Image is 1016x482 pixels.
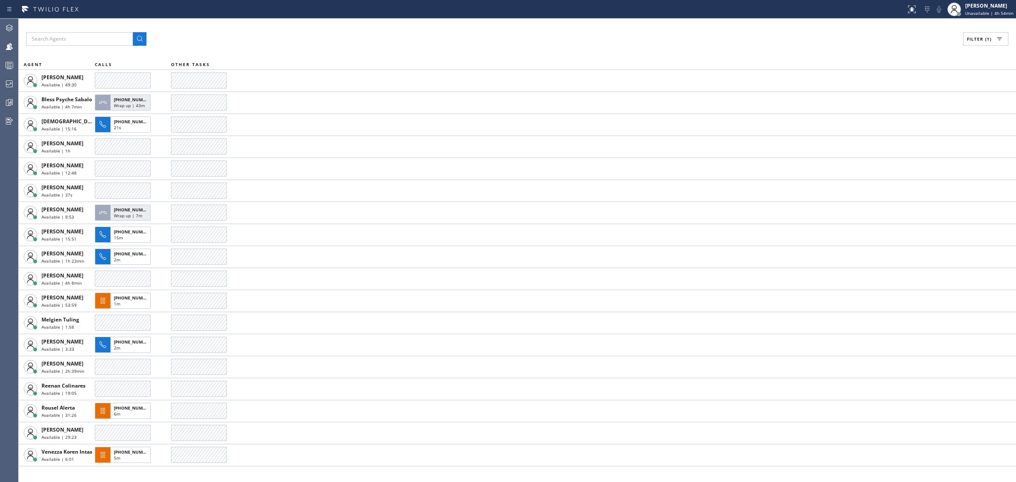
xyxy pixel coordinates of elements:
span: [PERSON_NAME] [41,338,83,345]
div: [PERSON_NAME] [965,2,1013,9]
span: [PERSON_NAME] [41,426,83,433]
span: [PHONE_NUMBER] [114,229,152,235]
span: 1m [114,301,120,307]
span: [PERSON_NAME] [41,140,83,147]
span: Available | 1:58 [41,324,74,330]
button: [PHONE_NUMBER]6m [95,400,153,421]
span: Available | 53:59 [41,302,77,308]
span: 15m [114,235,123,241]
span: Venezza Koren Intas [41,448,92,455]
span: Available | 19:05 [41,390,77,396]
span: Available | 1h [41,148,70,154]
span: [PERSON_NAME] [41,206,83,213]
span: 21s [114,125,121,130]
span: Reenan Colinares [41,382,86,389]
button: [PHONE_NUMBER]21s [95,114,153,135]
span: [PHONE_NUMBER] [114,295,152,301]
span: [PERSON_NAME] [41,294,83,301]
button: [PHONE_NUMBER]2m [95,246,153,267]
span: 2m [114,257,120,263]
span: Available | 37s [41,192,72,198]
button: [PHONE_NUMBER]2m [95,334,153,355]
span: Unavailable | 4h 54min [965,10,1013,16]
button: Mute [933,3,945,15]
span: [PHONE_NUMBER] [114,251,152,257]
button: Filter (1) [963,32,1008,46]
span: Available | 8:53 [41,214,74,220]
span: Wrap up | 7m [114,213,142,219]
span: Available | 15:51 [41,236,77,242]
span: Available | 29:23 [41,434,77,440]
span: 6m [114,411,120,417]
span: [PHONE_NUMBER] [114,405,152,411]
span: Available | 2h 39min [41,368,84,374]
span: [DEMOGRAPHIC_DATA][PERSON_NAME] [41,118,141,125]
span: Rousel Alerta [41,404,75,411]
span: 5m [114,455,120,461]
button: [PHONE_NUMBER]15m [95,224,153,245]
span: Filter (1) [967,36,991,42]
button: [PHONE_NUMBER]Wrap up | 7m [95,202,153,223]
span: Available | 15:16 [41,126,77,132]
span: Available | 4h 8min [41,280,82,286]
span: 2m [114,345,120,351]
span: [PERSON_NAME] [41,184,83,191]
button: [PHONE_NUMBER]5m [95,444,153,465]
span: Available | 6:01 [41,456,74,462]
span: [PHONE_NUMBER] [114,449,152,455]
span: Available | 49:30 [41,82,77,88]
span: Available | 31:26 [41,412,77,418]
span: Available | 12:48 [41,170,77,176]
span: Available | 3:33 [41,346,74,352]
span: [PHONE_NUMBER] [114,97,152,102]
span: [PERSON_NAME] [41,250,83,257]
span: CALLS [95,61,112,67]
button: [PHONE_NUMBER]Wrap up | 43m [95,92,153,113]
button: [PHONE_NUMBER]1m [95,290,153,311]
span: [PERSON_NAME] [41,360,83,367]
span: Wrap up | 43m [114,102,145,108]
span: [PERSON_NAME] [41,272,83,279]
input: Search Agents [26,32,133,46]
span: [PHONE_NUMBER] [114,207,152,213]
span: [PERSON_NAME] [41,162,83,169]
span: AGENT [24,61,42,67]
span: Available | 4h 7min [41,104,82,110]
span: Melgien Tuling [41,316,79,323]
span: OTHER TASKS [171,61,210,67]
span: [PHONE_NUMBER] [114,339,152,345]
span: Bless Psyche Sabalo [41,96,92,103]
span: [PERSON_NAME] [41,228,83,235]
span: [PERSON_NAME] [41,74,83,81]
span: [PHONE_NUMBER] [114,119,152,125]
span: Available | 1h 23min [41,258,84,264]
